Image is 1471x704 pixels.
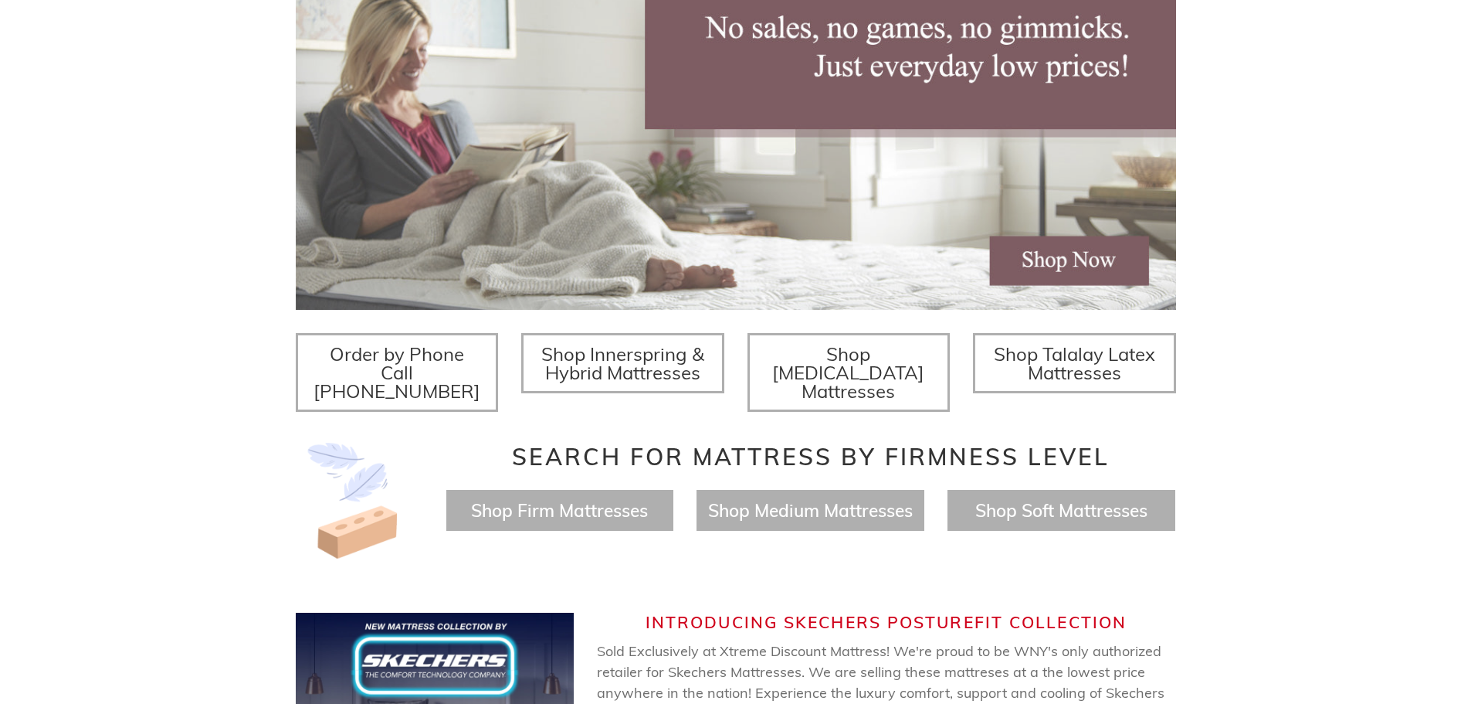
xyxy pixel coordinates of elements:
[994,342,1155,384] span: Shop Talalay Latex Mattresses
[973,333,1176,393] a: Shop Talalay Latex Mattresses
[747,333,951,412] a: Shop [MEDICAL_DATA] Mattresses
[521,333,724,393] a: Shop Innerspring & Hybrid Mattresses
[708,499,913,522] a: Shop Medium Mattresses
[541,342,704,384] span: Shop Innerspring & Hybrid Mattresses
[975,499,1147,522] a: Shop Soft Mattresses
[646,612,1127,632] span: Introducing Skechers Posturefit Collection
[471,499,648,522] a: Shop Firm Mattresses
[296,443,412,559] img: Image-of-brick- and-feather-representing-firm-and-soft-feel
[772,342,924,403] span: Shop [MEDICAL_DATA] Mattresses
[512,442,1110,471] span: Search for Mattress by Firmness Level
[314,342,480,403] span: Order by Phone Call [PHONE_NUMBER]
[296,333,499,412] a: Order by Phone Call [PHONE_NUMBER]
